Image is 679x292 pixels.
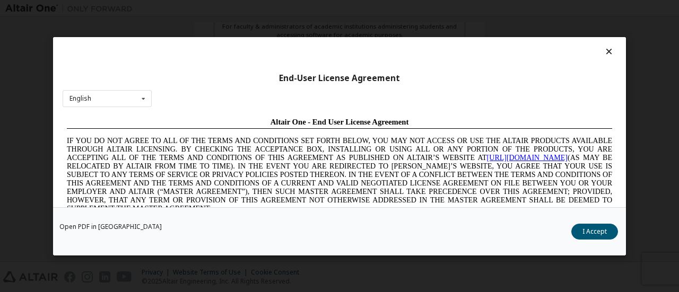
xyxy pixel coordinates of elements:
[59,223,162,229] a: Open PDF in [GEOGRAPHIC_DATA]
[571,223,618,239] button: I Accept
[63,73,616,83] div: End-User License Agreement
[208,4,346,13] span: Altair One - End User License Agreement
[424,40,505,48] a: [URL][DOMAIN_NAME]
[4,23,550,99] span: IF YOU DO NOT AGREE TO ALL OF THE TERMS AND CONDITIONS SET FORTH BELOW, YOU MAY NOT ACCESS OR USE...
[4,108,550,184] span: Lore Ipsumd Sit Ame Cons Adipisc Elitseddo (“Eiusmodte”) in utlabor Etdolo Magnaaliqua Eni. (“Adm...
[69,95,91,102] div: English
